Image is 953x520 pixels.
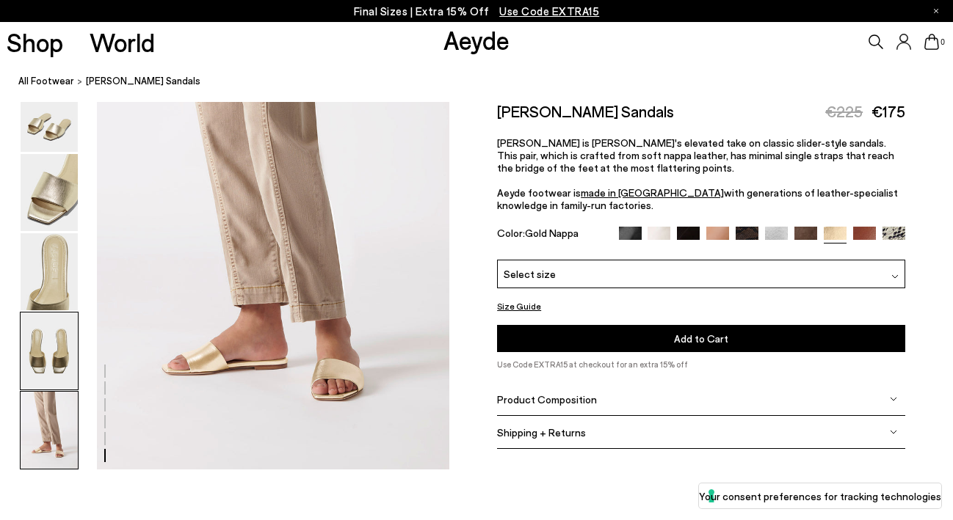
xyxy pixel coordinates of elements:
[90,29,155,55] a: World
[354,2,600,21] p: Final Sizes | Extra 15% Off
[699,483,941,508] button: Your consent preferences for tracking technologies
[497,186,905,210] p: Aeyde footwear is with generations of leather-specialist knowledge in family-run factories.
[86,73,200,89] span: [PERSON_NAME] Sandals
[497,325,905,352] button: Add to Cart
[21,392,78,469] img: Anna Leather Sandals - Image 6
[497,426,586,439] span: Shipping + Returns
[497,102,674,120] h2: [PERSON_NAME] Sandals
[924,34,939,50] a: 0
[499,4,599,18] span: Navigate to /collections/ss25-final-sizes
[497,358,905,371] p: Use Code EXTRA15 at checkout for an extra 15% off
[890,428,897,436] img: svg%3E
[21,233,78,310] img: Anna Leather Sandals - Image 4
[581,186,724,198] a: made in [GEOGRAPHIC_DATA]
[7,29,63,55] a: Shop
[497,393,597,406] span: Product Composition
[825,102,863,120] span: €225
[18,62,953,102] nav: breadcrumb
[21,312,78,389] img: Anna Leather Sandals - Image 5
[872,102,905,120] span: €175
[891,273,899,280] img: svg%3E
[939,38,946,46] span: 0
[497,227,605,243] div: Color:
[525,227,579,239] span: Gold Nappa
[21,154,78,231] img: Anna Leather Sandals - Image 3
[674,332,728,345] span: Add to Cart
[497,297,541,315] button: Size Guide
[497,136,905,173] p: [PERSON_NAME] is [PERSON_NAME]'s elevated take on classic slider-style sandals. This pair, which ...
[890,395,897,403] img: svg%3E
[443,24,510,55] a: Aeyde
[504,266,556,281] span: Select size
[21,75,78,152] img: Anna Leather Sandals - Image 2
[18,73,74,89] a: All Footwear
[699,488,941,504] label: Your consent preferences for tracking technologies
